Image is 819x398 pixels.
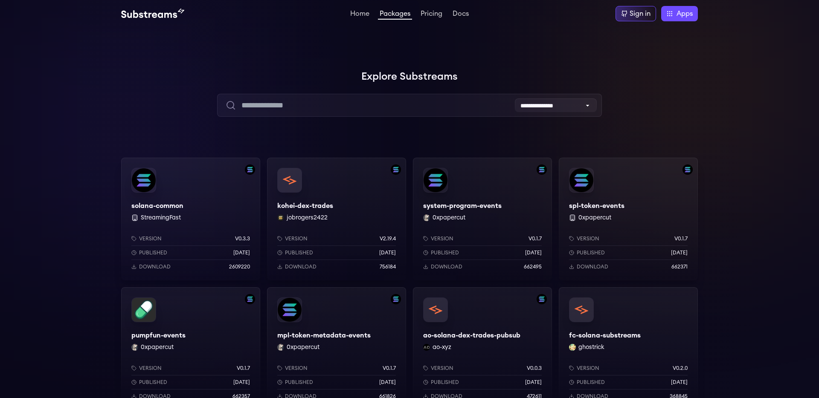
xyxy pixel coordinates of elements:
p: v0.1.7 [383,365,396,372]
button: ghostrick [578,343,604,352]
p: v0.1.7 [674,235,688,242]
a: Filter by solana networkkohei-dex-tradeskohei-dex-tradesjobrogers2422 jobrogers2422Versionv2.19.4... [267,158,406,280]
p: 2609220 [229,263,250,270]
button: 0xpapercut [141,343,174,352]
p: Version [139,365,162,372]
p: Published [285,249,313,256]
img: Substream's logo [121,9,184,19]
p: Published [285,379,313,386]
p: [DATE] [233,379,250,386]
p: 662495 [524,263,542,270]
a: Packages [378,10,412,20]
p: v0.1.7 [529,235,542,242]
h1: Explore Substreams [121,68,698,85]
p: Version [431,235,453,242]
p: Published [431,249,459,256]
a: Sign in [616,6,656,21]
p: [DATE] [379,249,396,256]
p: 756184 [380,263,396,270]
p: Version [431,365,453,372]
p: Version [577,235,599,242]
button: 0xpapercut [433,213,465,222]
a: Docs [451,10,470,19]
p: Download [285,263,317,270]
a: Pricing [419,10,444,19]
p: Version [577,365,599,372]
p: v0.0.3 [527,365,542,372]
p: Published [577,249,605,256]
button: 0xpapercut [287,343,319,352]
p: Published [139,379,167,386]
img: Filter by solana network [245,164,255,175]
span: Apps [677,9,693,19]
div: Sign in [630,9,651,19]
p: Published [139,249,167,256]
p: Version [285,365,308,372]
img: Filter by solana network [391,294,401,304]
p: [DATE] [525,249,542,256]
a: Filter by solana networksolana-commonsolana-common StreamingFastVersionv0.3.3Published[DATE]Downl... [121,158,260,280]
img: Filter by solana network [682,164,693,175]
p: Version [139,235,162,242]
img: Filter by solana network [245,294,255,304]
a: Filter by solana networksystem-program-eventssystem-program-events0xpapercut 0xpapercutVersionv0.... [413,158,552,280]
button: 0xpapercut [578,213,611,222]
p: [DATE] [671,379,688,386]
p: v0.3.3 [235,235,250,242]
a: Home [349,10,371,19]
p: Download [431,263,462,270]
p: [DATE] [671,249,688,256]
p: [DATE] [233,249,250,256]
p: v2.19.4 [380,235,396,242]
p: 662371 [671,263,688,270]
img: Filter by solana network [391,164,401,175]
p: Download [577,263,608,270]
p: Version [285,235,308,242]
button: StreamingFast [141,213,181,222]
p: Published [431,379,459,386]
button: jobrogers2422 [287,213,328,222]
p: v0.2.0 [673,365,688,372]
p: Published [577,379,605,386]
p: v0.1.7 [237,365,250,372]
button: ao-xyz [433,343,451,352]
a: Filter by solana networkspl-token-eventsspl-token-events 0xpapercutVersionv0.1.7Published[DATE]Do... [559,158,698,280]
p: [DATE] [525,379,542,386]
img: Filter by solana network [537,164,547,175]
p: [DATE] [379,379,396,386]
img: Filter by solana network [537,294,547,304]
p: Download [139,263,171,270]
